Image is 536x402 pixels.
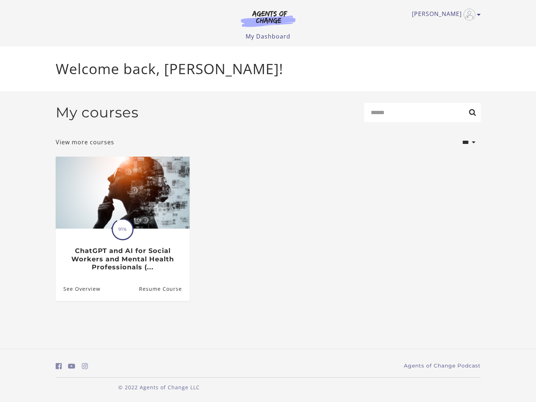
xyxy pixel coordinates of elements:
[139,277,189,301] a: ChatGPT and AI for Social Workers and Mental Health Professionals (...: Resume Course
[56,361,62,371] a: https://www.facebook.com/groups/aswbtestprep (Open in a new window)
[82,361,88,371] a: https://www.instagram.com/agentsofchangeprep/ (Open in a new window)
[63,247,182,272] h3: ChatGPT and AI for Social Workers and Mental Health Professionals (...
[56,138,114,146] a: View more courses
[56,104,139,121] h2: My courses
[82,363,88,370] i: https://www.instagram.com/agentsofchangeprep/ (Open in a new window)
[56,383,262,391] p: © 2022 Agents of Change LLC
[412,9,477,20] a: Toggle menu
[56,58,481,80] p: Welcome back, [PERSON_NAME]!
[68,361,75,371] a: https://www.youtube.com/c/AgentsofChangeTestPrepbyMeaganMitchell (Open in a new window)
[68,363,75,370] i: https://www.youtube.com/c/AgentsofChangeTestPrepbyMeaganMitchell (Open in a new window)
[246,32,290,40] a: My Dashboard
[404,362,481,370] a: Agents of Change Podcast
[56,277,100,301] a: ChatGPT and AI for Social Workers and Mental Health Professionals (...: See Overview
[233,10,303,27] img: Agents of Change Logo
[113,220,132,239] span: 91%
[56,363,62,370] i: https://www.facebook.com/groups/aswbtestprep (Open in a new window)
